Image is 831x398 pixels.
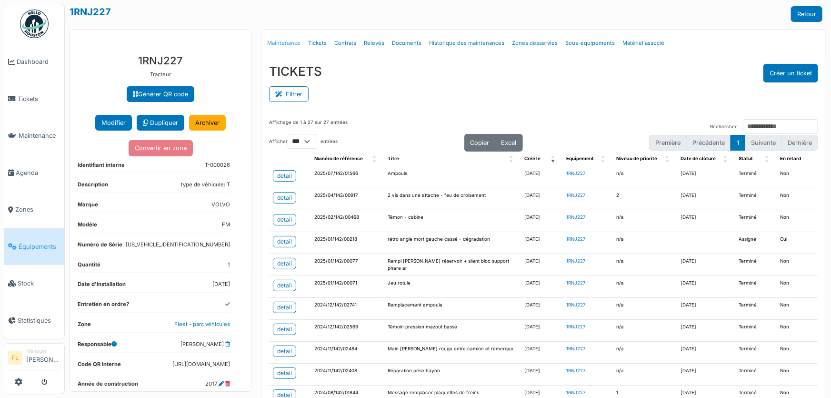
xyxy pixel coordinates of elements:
a: FL Manager[PERSON_NAME] [8,347,60,370]
span: Numéro de référence [315,156,363,161]
div: detail [277,172,292,180]
td: Témon - cabine [384,210,521,232]
span: En retard [781,156,801,161]
a: Documents [388,32,425,54]
td: Non [777,188,818,210]
td: Non [777,320,818,342]
button: Copier [464,134,496,152]
div: Manager [26,347,60,355]
td: 2 [612,188,677,210]
td: Oui [777,232,818,254]
a: Sous-équipements [561,32,619,54]
a: Zones [4,191,64,228]
td: [DATE] [677,188,735,210]
dd: [US_VEHICLE_IDENTIFICATION_NUMBER] [126,241,230,249]
td: 2025/01/142/00218 [311,232,384,254]
button: Créer un ticket [763,64,818,82]
span: Statistiques [18,316,60,325]
td: Terminé [735,298,776,320]
span: Créé le: Activate to remove sorting [551,152,557,166]
span: Titre [388,156,399,161]
span: Dashboard [17,57,60,66]
td: [DATE] [677,210,735,232]
dt: Numéro de Série [78,241,122,253]
td: Ampoule [384,166,521,188]
a: detail [273,324,296,335]
td: Terminé [735,210,776,232]
a: 1RNJ227 [566,236,586,242]
img: Badge_color-CXgf-gQk.svg [20,10,49,38]
a: Matériel associé [619,32,668,54]
td: Non [777,210,818,232]
span: Numéro de référence: Activate to sort [372,152,378,166]
td: Non [777,342,818,364]
a: detail [273,236,296,247]
td: 2025/02/142/00468 [311,210,384,232]
a: Agenda [4,154,64,192]
td: [DATE] [521,364,562,386]
a: 1RNJ227 [566,171,586,176]
td: 2025/04/142/00917 [311,188,384,210]
td: 2 vis dans une attache - feu de croisement [384,188,521,210]
td: Terminé [735,188,776,210]
td: Témoin pression mazout basse [384,320,521,342]
td: Main [PERSON_NAME] rouge entre camion et remorque [384,342,521,364]
td: [DATE] [521,210,562,232]
a: 1RNJ227 [566,214,586,220]
td: Non [777,254,818,276]
td: n/a [612,342,677,364]
p: Tracteur [78,71,243,79]
dt: Responsable [78,340,117,352]
span: Copier [471,139,490,146]
div: detail [277,303,292,312]
td: [DATE] [677,320,735,342]
label: Afficher entrées [269,134,338,149]
td: [DATE] [521,166,562,188]
td: Réparation prise hayon [384,364,521,386]
td: [DATE] [677,254,735,276]
a: 1RNJ227 [70,6,111,18]
td: Jeu rotule [384,276,521,298]
td: [DATE] [521,298,562,320]
td: rétro angle mort gauche cassé - dégradation [384,232,521,254]
a: Relevés [360,32,388,54]
a: Fleet - parc véhicules [174,321,230,327]
dd: 1 [228,261,230,269]
dd: [PERSON_NAME] [180,340,230,348]
td: Rempl [PERSON_NAME] réservoir + silent bloc support phare ar [384,254,521,276]
a: detail [273,280,296,291]
a: Stock [4,265,64,302]
a: detail [273,192,296,204]
dt: Description [78,181,108,193]
a: detail [273,367,296,379]
td: n/a [612,298,677,320]
dt: Identifiant interne [78,161,125,173]
td: n/a [612,166,677,188]
a: Historique des maintenances [425,32,508,54]
td: 2025/07/142/01566 [311,166,384,188]
div: detail [277,369,292,378]
td: 2025/01/142/00071 [311,276,384,298]
td: Terminé [735,254,776,276]
span: Niveau de priorité [616,156,657,161]
a: 1RNJ227 [566,258,586,264]
a: Équipements [4,228,64,265]
div: detail [277,215,292,224]
span: Équipement [566,156,594,161]
a: Dupliquer [137,115,184,131]
span: Niveau de priorité: Activate to sort [666,152,671,166]
div: detail [277,347,292,356]
td: [DATE] [521,232,562,254]
a: detail [273,346,296,357]
dd: type de véhicule: T [181,181,230,189]
dt: Date d'Installation [78,280,126,292]
td: Terminé [735,166,776,188]
dt: Quantité [78,261,100,273]
dt: Modèle [78,221,97,233]
span: Agenda [16,168,60,177]
td: Non [777,276,818,298]
span: Statut: Activate to sort [765,152,771,166]
button: Excel [495,134,523,152]
td: [DATE] [677,276,735,298]
a: Maintenance [263,32,304,54]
